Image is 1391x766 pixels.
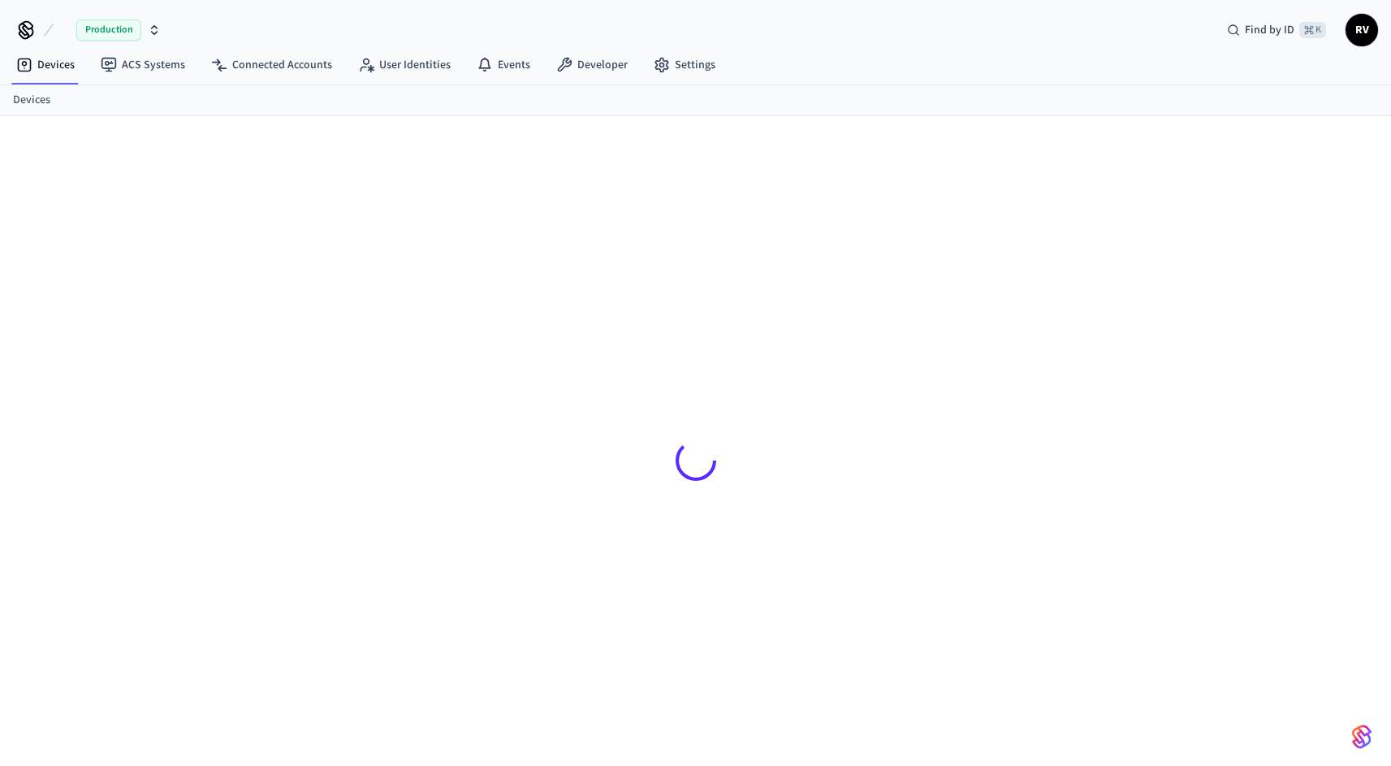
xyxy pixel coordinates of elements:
a: Developer [543,50,641,80]
a: Devices [13,92,50,109]
a: Devices [3,50,88,80]
span: RV [1347,15,1376,45]
button: RV [1346,14,1378,46]
span: Production [76,19,141,41]
span: Find by ID [1245,22,1294,38]
img: SeamLogoGradient.69752ec5.svg [1352,724,1372,750]
a: Settings [641,50,728,80]
a: ACS Systems [88,50,198,80]
a: Events [464,50,543,80]
div: Find by ID⌘ K [1214,15,1339,45]
span: ⌘ K [1299,22,1326,38]
a: Connected Accounts [198,50,345,80]
a: User Identities [345,50,464,80]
